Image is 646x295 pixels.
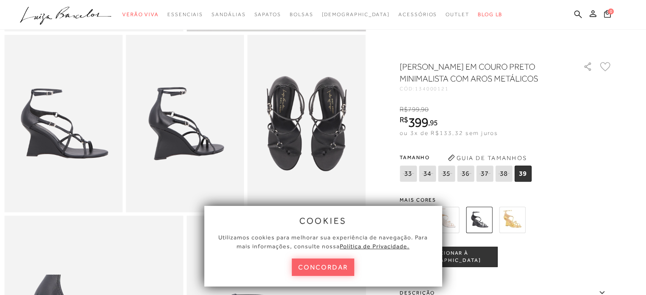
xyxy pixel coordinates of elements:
[408,115,428,130] span: 399
[419,166,436,182] span: 34
[420,106,429,113] i: ,
[122,7,159,22] a: categoryNavScreenReaderText
[495,166,512,182] span: 38
[400,151,533,164] span: Tamanho
[212,11,245,17] span: Sandálias
[446,11,469,17] span: Outlet
[254,7,281,22] a: categoryNavScreenReaderText
[438,166,455,182] span: 35
[457,166,474,182] span: 36
[415,86,449,92] span: 134000121
[299,216,347,225] span: cookies
[126,35,244,212] img: image
[398,7,437,22] a: categoryNavScreenReaderText
[514,166,531,182] span: 39
[430,118,438,127] span: 95
[292,258,355,276] button: concordar
[421,106,429,113] span: 90
[4,35,122,212] img: image
[167,7,203,22] a: categoryNavScreenReaderText
[122,11,159,17] span: Verão Viva
[340,243,409,250] a: Política de Privacidade.
[254,11,281,17] span: Sapatos
[400,197,612,202] span: Mais cores
[476,166,493,182] span: 37
[398,11,437,17] span: Acessórios
[478,7,502,22] a: BLOG LB
[601,9,613,21] button: 0
[400,61,559,84] h1: [PERSON_NAME] EM COURO PRETO MINIMALISTA COM AROS METÁLICOS
[446,7,469,22] a: categoryNavScreenReaderText
[400,129,498,136] span: ou 3x de R$133,32 sem juros
[322,7,390,22] a: noSubCategoriesText
[499,207,525,233] img: SANDÁLIA ANABELA METALIZADA DOURADA MINIMALISTA COM AROS METÁLICOS
[400,116,408,124] i: R$
[478,11,502,17] span: BLOG LB
[400,166,417,182] span: 33
[322,11,390,17] span: [DEMOGRAPHIC_DATA]
[290,7,313,22] a: categoryNavScreenReaderText
[466,207,492,233] img: SANDÁLIA ANABELA EM COURO PRETO MINIMALISTA COM AROS METÁLICOS
[167,11,203,17] span: Essenciais
[408,106,419,113] span: 799
[212,7,245,22] a: categoryNavScreenReaderText
[290,11,313,17] span: Bolsas
[400,106,408,113] i: R$
[218,234,428,250] span: Utilizamos cookies para melhorar sua experiência de navegação. Para mais informações, consulte nossa
[608,8,614,14] span: 0
[400,86,570,91] div: CÓD:
[248,35,366,212] img: image
[428,119,438,126] i: ,
[445,151,530,165] button: Guia de Tamanhos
